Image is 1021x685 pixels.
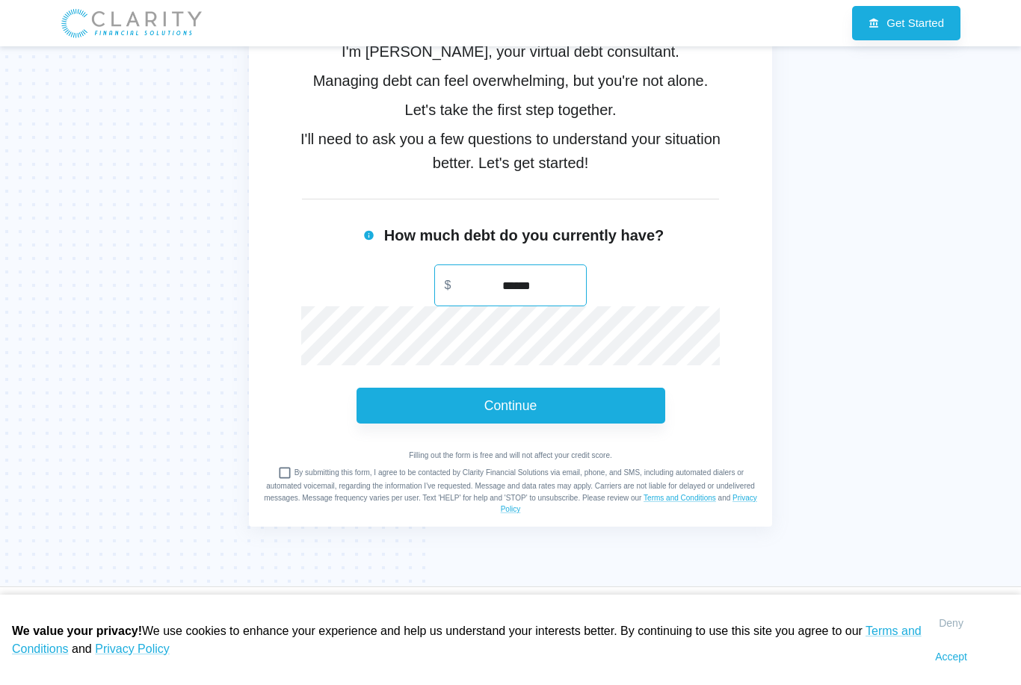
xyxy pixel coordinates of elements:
[357,388,665,424] button: Continue
[95,642,170,655] a: Privacy Policy
[928,640,975,674] button: Accept
[290,40,731,63] h6: I'm [PERSON_NAME], your virtual debt consultant.
[644,494,716,502] a: Terms and Conditions
[12,622,928,658] p: We use cookies to enhance your experience and help us understand your interests better. By contin...
[357,222,384,252] button: We ask about your current debt amount to tailor our financial services to your specific needs and...
[290,98,731,122] h6: Let's take the first step together.
[290,127,731,193] h6: I'll need to ask you a few questions to understand your situation better. Let's get started!
[928,607,975,640] button: Deny
[61,7,203,39] a: theFront
[61,7,203,39] img: clarity_banner.jpg
[301,222,720,252] h6: How much debt do you currently have?
[852,6,960,40] a: Get Started
[12,624,922,655] a: Terms and Conditions
[290,69,731,93] h6: Managing debt can feel overwhelming, but you're not alone.
[12,624,142,637] span: We value your privacy!
[264,465,757,515] h6: By submitting this form, I agree to be contacted by Clarity Financial Solutions via email, phone,...
[249,446,772,462] h6: Filling out the form is free and will not affect your credit score.
[445,276,451,294] p: $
